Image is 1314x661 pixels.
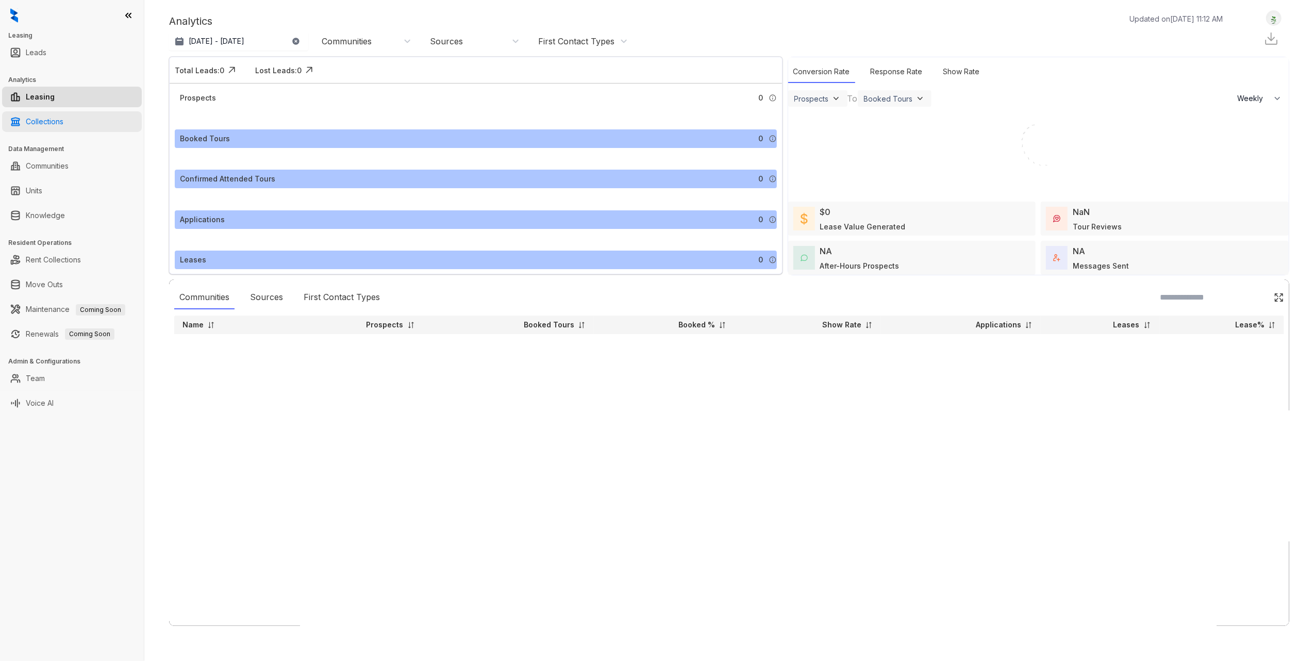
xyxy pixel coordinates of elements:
[1267,13,1281,24] img: UserAvatar
[207,321,215,329] img: sorting
[976,320,1021,330] p: Applications
[820,206,831,218] div: $0
[169,32,308,51] button: [DATE] - [DATE]
[26,324,114,344] a: RenewalsComing Soon
[180,92,216,104] div: Prospects
[759,214,763,225] span: 0
[182,320,204,330] p: Name
[524,320,574,330] p: Booked Tours
[1252,293,1261,302] img: SearchIcon
[26,180,42,201] a: Units
[180,214,225,225] div: Applications
[938,61,985,83] div: Show Rate
[26,87,55,107] a: Leasing
[2,180,142,201] li: Units
[538,36,614,47] div: First Contact Types
[759,254,763,266] span: 0
[26,250,81,270] a: Rent Collections
[2,393,142,414] li: Voice AI
[847,92,858,105] div: To
[65,328,114,340] span: Coming Soon
[8,144,144,154] h3: Data Management
[76,304,125,316] span: Coming Soon
[2,42,142,63] li: Leads
[26,274,63,295] a: Move Outs
[769,94,777,102] img: Info
[820,260,900,271] div: After-Hours Prospects
[8,357,144,366] h3: Admin & Configurations
[26,205,65,226] a: Knowledge
[769,135,777,143] img: Info
[1268,321,1276,329] img: sorting
[8,238,144,247] h3: Resident Operations
[1025,321,1033,329] img: sorting
[10,8,18,23] img: logo
[719,321,726,329] img: sorting
[915,93,925,104] img: ViewFilterArrow
[180,254,206,266] div: Leases
[2,111,142,132] li: Collections
[1274,292,1284,303] img: Click Icon
[298,286,385,309] div: First Contact Types
[322,36,372,47] div: Communities
[407,321,415,329] img: sorting
[759,173,763,185] span: 0
[820,221,906,232] div: Lease Value Generated
[2,250,142,270] li: Rent Collections
[367,320,404,330] p: Prospects
[1000,108,1077,185] img: Loader
[1143,321,1151,329] img: sorting
[788,61,855,83] div: Conversion Rate
[430,36,463,47] div: Sources
[1073,206,1090,218] div: NaN
[678,320,715,330] p: Booked %
[255,65,302,76] div: Lost Leads: 0
[578,321,586,329] img: sorting
[2,156,142,176] li: Communities
[1129,13,1223,24] p: Updated on [DATE] 11:12 AM
[801,254,808,262] img: AfterHoursConversations
[2,299,142,320] li: Maintenance
[1263,31,1279,46] img: Download
[180,173,275,185] div: Confirmed Attended Tours
[26,42,46,63] a: Leads
[2,274,142,295] li: Move Outs
[1231,89,1289,108] button: Weekly
[866,61,928,83] div: Response Rate
[8,31,144,40] h3: Leasing
[2,205,142,226] li: Knowledge
[801,212,808,225] img: LeaseValue
[1053,215,1060,222] img: TourReviews
[2,87,142,107] li: Leasing
[224,62,240,78] img: Click Icon
[1073,260,1129,271] div: Messages Sent
[822,320,861,330] p: Show Rate
[865,321,873,329] img: sorting
[26,393,54,414] a: Voice AI
[769,256,777,264] img: Info
[8,75,144,85] h3: Analytics
[1073,221,1122,232] div: Tour Reviews
[2,368,142,389] li: Team
[794,94,829,103] div: Prospects
[189,36,244,46] p: [DATE] - [DATE]
[175,65,224,76] div: Total Leads: 0
[26,368,45,389] a: Team
[769,175,777,183] img: Info
[302,62,317,78] img: Click Icon
[174,286,235,309] div: Communities
[864,94,913,103] div: Booked Tours
[769,216,777,224] img: Info
[759,92,763,104] span: 0
[1235,320,1265,330] p: Lease%
[1113,320,1140,330] p: Leases
[1237,93,1269,104] span: Weekly
[831,93,841,104] img: ViewFilterArrow
[169,13,212,29] p: Analytics
[26,156,69,176] a: Communities
[180,133,230,144] div: Booked Tours
[26,111,63,132] a: Collections
[759,133,763,144] span: 0
[245,286,288,309] div: Sources
[820,245,833,257] div: NA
